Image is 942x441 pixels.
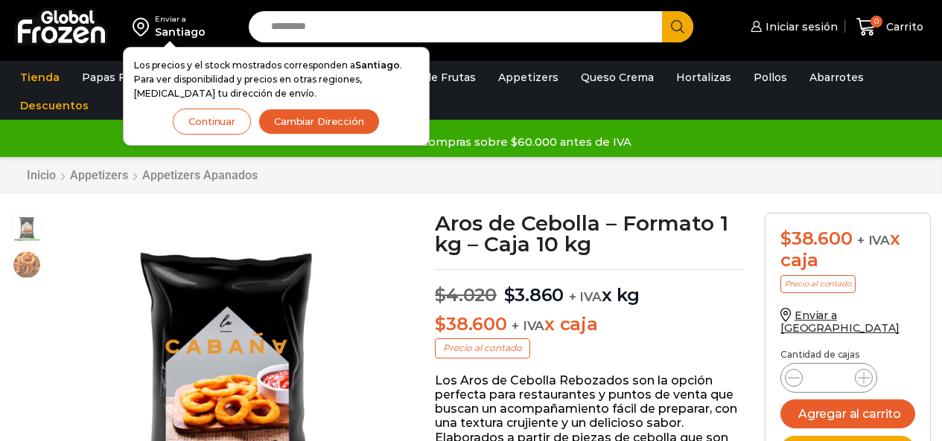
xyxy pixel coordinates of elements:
[26,168,258,182] nav: Breadcrumb
[504,284,515,306] span: $
[491,63,566,91] a: Appetizers
[747,12,838,42] a: Iniciar sesión
[13,63,67,91] a: Tienda
[780,399,915,428] button: Agregar al carrito
[435,284,446,306] span: $
[155,25,206,39] div: Santiago
[871,16,882,28] span: 0
[155,14,206,25] div: Enviar a
[134,58,419,101] p: Los precios y el stock mostrados corresponden a . Para ver disponibilidad y precios en otras regi...
[435,313,446,335] span: $
[435,269,742,306] p: x kg
[12,213,42,243] span: aros-1kg
[435,338,530,358] p: Precio al contado
[780,228,852,249] bdi: 38.600
[569,289,602,304] span: + IVA
[173,109,251,135] button: Continuar
[435,314,742,335] p: x caja
[258,109,380,135] button: Cambiar Dirección
[141,168,258,182] a: Appetizers Apanados
[74,63,157,91] a: Papas Fritas
[662,11,693,42] button: Search button
[882,19,923,34] span: Carrito
[12,250,42,280] span: aros-de-cebolla
[435,313,506,335] bdi: 38.600
[383,63,483,91] a: Pulpa de Frutas
[780,309,900,335] a: Enviar a [GEOGRAPHIC_DATA]
[780,275,856,293] p: Precio al contado
[435,213,742,254] h1: Aros de Cebolla – Formato 1 kg – Caja 10 kg
[857,233,890,248] span: + IVA
[573,63,661,91] a: Queso Crema
[780,350,915,360] p: Cantidad de cajas
[762,19,838,34] span: Iniciar sesión
[746,63,795,91] a: Pollos
[512,318,544,333] span: + IVA
[13,91,96,120] a: Descuentos
[669,63,739,91] a: Hortalizas
[69,168,129,182] a: Appetizers
[26,168,57,182] a: Inicio
[802,63,871,91] a: Abarrotes
[815,367,843,388] input: Product quantity
[133,14,155,39] img: address-field-icon.svg
[780,228,792,249] span: $
[435,284,497,306] bdi: 4.020
[504,284,564,306] bdi: 3.860
[355,59,400,71] strong: Santiago
[853,10,927,45] a: 0 Carrito
[780,228,915,271] div: x caja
